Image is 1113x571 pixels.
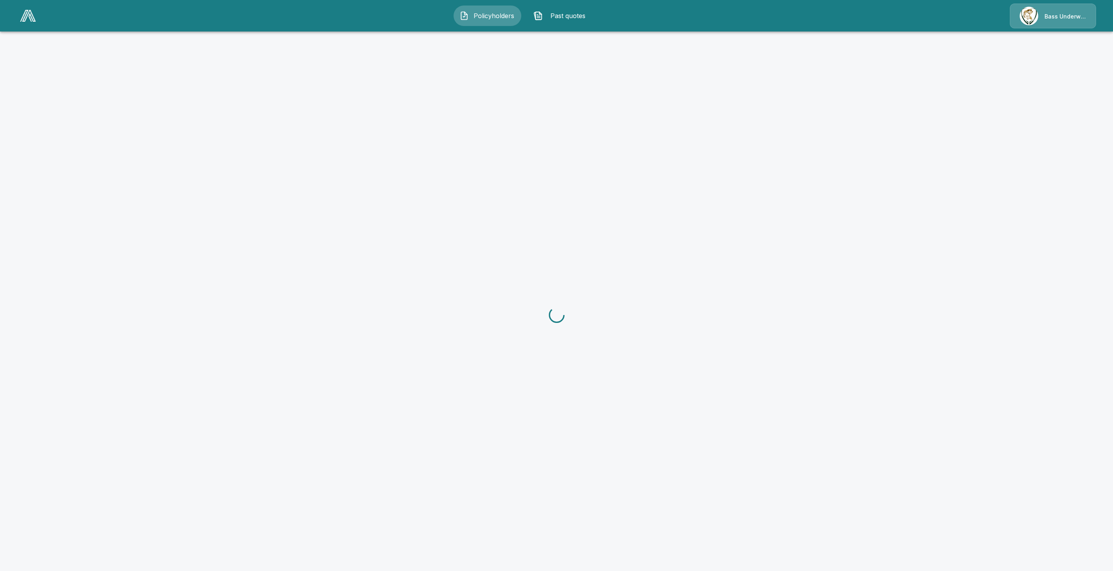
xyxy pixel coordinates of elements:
[1044,13,1086,20] p: Bass Underwriters
[533,11,543,20] img: Past quotes Icon
[1010,4,1096,28] a: Agency IconBass Underwriters
[528,6,595,26] button: Past quotes IconPast quotes
[459,11,469,20] img: Policyholders Icon
[546,11,589,20] span: Past quotes
[454,6,521,26] button: Policyholders IconPolicyholders
[20,10,36,22] img: AA Logo
[472,11,515,20] span: Policyholders
[1020,7,1038,25] img: Agency Icon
